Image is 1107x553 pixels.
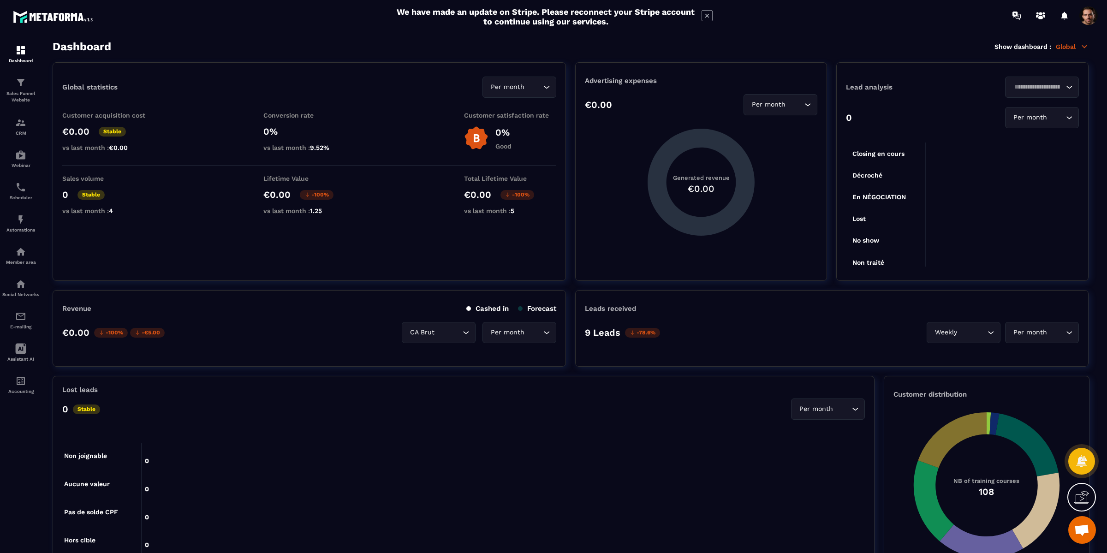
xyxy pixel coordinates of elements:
[464,175,556,182] p: Total Lifetime Value
[15,214,26,225] img: automations
[464,189,491,200] p: €0.00
[2,195,39,200] p: Scheduler
[1056,42,1089,51] p: Global
[518,304,556,313] p: Forecast
[263,175,356,182] p: Lifetime Value
[2,38,39,70] a: formationformationDashboard
[893,390,1080,398] p: Customer distribution
[852,215,866,222] tspan: Lost
[2,336,39,369] a: Assistant AI
[1005,77,1079,98] div: Search for option
[933,327,959,338] span: Weekly
[852,193,906,201] tspan: En NÉGOCIATION
[15,149,26,161] img: automations
[64,508,118,516] tspan: Pas de solde CPF
[310,144,329,151] span: 9.52%
[2,260,39,265] p: Member area
[852,237,880,244] tspan: No show
[797,404,835,414] span: Per month
[2,227,39,232] p: Automations
[73,404,100,414] p: Stable
[787,100,802,110] input: Search for option
[62,404,68,415] p: 0
[99,127,126,137] p: Stable
[959,327,985,338] input: Search for option
[466,304,509,313] p: Cashed in
[625,328,660,338] p: -78.6%
[15,77,26,88] img: formation
[64,480,110,488] tspan: Aucune valeur
[2,357,39,362] p: Assistant AI
[13,8,96,25] img: logo
[2,369,39,401] a: accountantaccountantAccounting
[2,58,39,63] p: Dashboard
[15,45,26,56] img: formation
[1049,327,1064,338] input: Search for option
[62,189,68,200] p: 0
[62,112,155,119] p: Customer acquisition cost
[846,112,852,123] p: 0
[744,94,817,115] div: Search for option
[2,292,39,297] p: Social Networks
[495,143,512,150] p: Good
[62,327,89,338] p: €0.00
[852,172,882,179] tspan: Décroché
[62,175,155,182] p: Sales volume
[585,327,620,338] p: 9 Leads
[585,304,636,313] p: Leads received
[263,144,356,151] p: vs last month :
[585,77,817,85] p: Advertising expenses
[62,304,91,313] p: Revenue
[408,327,436,338] span: CA Brut
[15,117,26,128] img: formation
[2,324,39,329] p: E-mailing
[2,163,39,168] p: Webinar
[1011,82,1064,92] input: Search for option
[1068,516,1096,544] div: Open chat
[62,386,98,394] p: Lost leads
[64,536,95,544] tspan: Hors cible
[994,43,1051,50] p: Show dashboard :
[62,207,155,214] p: vs last month :
[526,82,541,92] input: Search for option
[464,126,488,150] img: b-badge-o.b3b20ee6.svg
[64,452,107,460] tspan: Non joignable
[1049,113,1064,123] input: Search for option
[130,328,165,338] p: -€5.00
[495,127,512,138] p: 0%
[846,83,963,91] p: Lead analysis
[791,398,865,420] div: Search for option
[2,207,39,239] a: automationsautomationsAutomations
[94,328,128,338] p: -100%
[464,207,556,214] p: vs last month :
[402,322,476,343] div: Search for option
[62,83,118,91] p: Global statistics
[263,189,291,200] p: €0.00
[526,327,541,338] input: Search for option
[2,143,39,175] a: automationsautomationsWebinar
[109,144,128,151] span: €0.00
[464,112,556,119] p: Customer satisfaction rate
[852,259,884,266] tspan: Non traité
[482,322,556,343] div: Search for option
[927,322,1000,343] div: Search for option
[2,272,39,304] a: social-networksocial-networkSocial Networks
[1005,107,1079,128] div: Search for option
[2,90,39,103] p: Sales Funnel Website
[2,131,39,136] p: CRM
[750,100,787,110] span: Per month
[263,112,356,119] p: Conversion rate
[109,207,113,214] span: 4
[2,175,39,207] a: schedulerschedulerScheduler
[310,207,322,214] span: 1.25
[77,190,105,200] p: Stable
[585,99,612,110] p: €0.00
[2,304,39,336] a: emailemailE-mailing
[15,182,26,193] img: scheduler
[1011,327,1049,338] span: Per month
[852,150,905,158] tspan: Closing en cours
[511,207,514,214] span: 5
[15,375,26,387] img: accountant
[394,7,697,26] h2: We have made an update on Stripe. Please reconnect your Stripe account to continue using our serv...
[835,404,850,414] input: Search for option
